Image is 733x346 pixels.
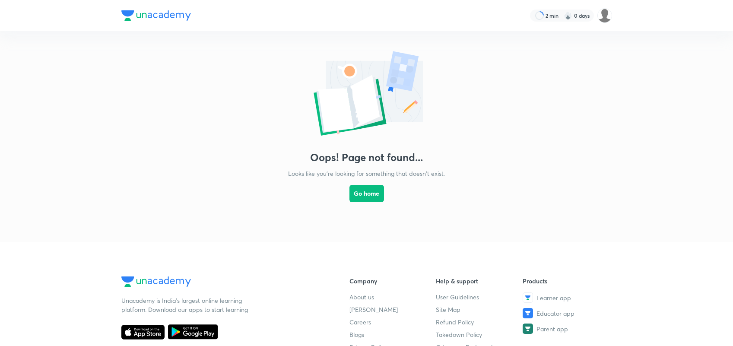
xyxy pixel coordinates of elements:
img: streak [564,11,572,20]
p: Looks like you're looking for something that doesn't exist. [288,169,445,178]
img: error [280,48,453,141]
a: Refund Policy [436,317,523,327]
span: Learner app [536,293,571,302]
h6: Products [523,276,609,286]
a: Takedown Policy [436,330,523,339]
a: Blogs [349,330,436,339]
h3: Oops! Page not found... [310,151,423,164]
span: Educator app [536,309,574,318]
a: Parent app [523,324,609,334]
span: Parent app [536,324,568,333]
a: [PERSON_NAME] [349,305,436,314]
img: Educator app [523,308,533,318]
span: Careers [349,317,371,327]
a: Careers [349,317,436,327]
button: Go home [349,185,384,202]
a: Site Map [436,305,523,314]
img: Learner app [523,292,533,303]
img: Company Logo [121,10,191,21]
a: Learner app [523,292,609,303]
a: User Guidelines [436,292,523,302]
a: Go home [349,178,384,225]
h6: Help & support [436,276,523,286]
h6: Company [349,276,436,286]
a: Company Logo [121,276,322,289]
a: About us [349,292,436,302]
img: Coolm [597,8,612,23]
p: Unacademy is India’s largest online learning platform. Download our apps to start learning [121,296,251,314]
img: Parent app [523,324,533,334]
a: Educator app [523,308,609,318]
img: Company Logo [121,276,191,287]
